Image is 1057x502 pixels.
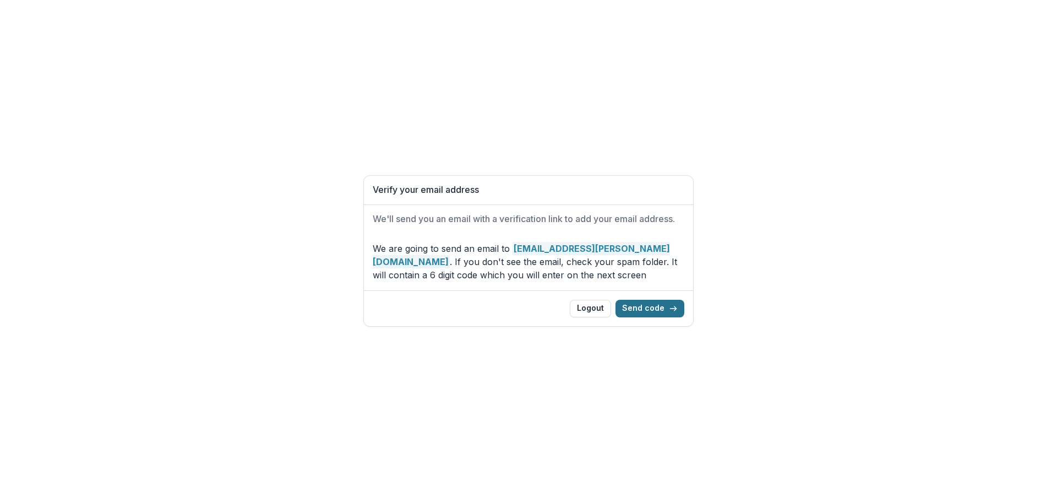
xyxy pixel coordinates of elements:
h2: We'll send you an email with a verification link to add your email address. [373,214,684,224]
button: Logout [570,300,611,317]
strong: [EMAIL_ADDRESS][PERSON_NAME][DOMAIN_NAME] [373,242,670,268]
h1: Verify your email address [373,185,684,195]
p: We are going to send an email to . If you don't see the email, check your spam folder. It will co... [373,242,684,282]
button: Send code [615,300,684,317]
